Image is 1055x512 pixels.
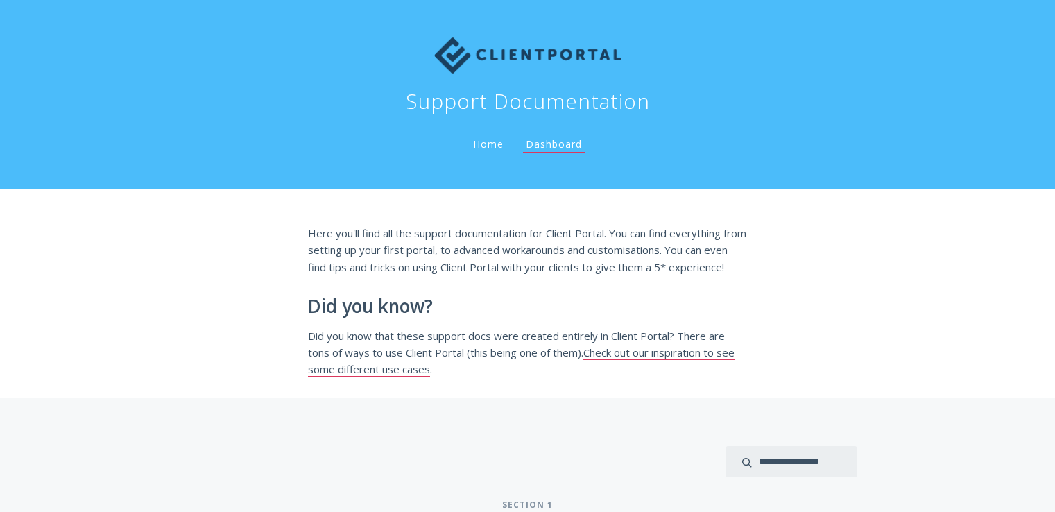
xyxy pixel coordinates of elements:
input: search input [726,446,857,477]
h1: Support Documentation [406,87,650,115]
a: Dashboard [523,137,585,153]
p: Did you know that these support docs were created entirely in Client Portal? There are tons of wa... [308,327,748,378]
h2: Did you know? [308,296,748,317]
a: Home [470,137,506,151]
p: Here you'll find all the support documentation for Client Portal. You can find everything from se... [308,225,748,275]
